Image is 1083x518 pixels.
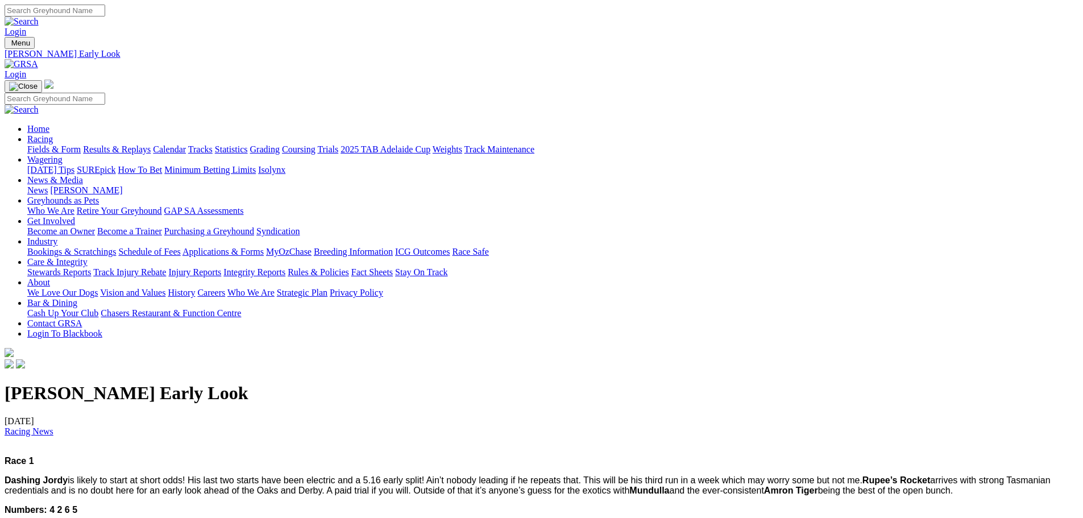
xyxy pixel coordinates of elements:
[862,475,930,485] strong: Rupee’s Rocket
[118,165,163,175] a: How To Bet
[27,185,48,195] a: News
[5,93,105,105] input: Search
[5,505,77,515] span: Numbers: 4 2 6 5
[188,144,213,154] a: Tracks
[27,298,77,308] a: Bar & Dining
[153,144,186,154] a: Calendar
[27,267,1078,277] div: Care & Integrity
[277,288,327,297] a: Strategic Plan
[27,226,1078,237] div: Get Involved
[27,165,74,175] a: [DATE] Tips
[27,318,82,328] a: Contact GRSA
[27,308,98,318] a: Cash Up Your Club
[314,247,393,256] a: Breeding Information
[93,267,166,277] a: Track Injury Rebate
[27,288,1078,298] div: About
[118,247,180,256] a: Schedule of Fees
[27,165,1078,175] div: Wagering
[27,144,1078,155] div: Racing
[168,288,195,297] a: History
[5,16,39,27] img: Search
[5,80,42,93] button: Toggle navigation
[83,144,151,154] a: Results & Replays
[27,237,57,246] a: Industry
[27,308,1078,318] div: Bar & Dining
[5,59,38,69] img: GRSA
[282,144,316,154] a: Coursing
[27,247,1078,257] div: Industry
[77,206,162,216] a: Retire Your Greyhound
[77,165,115,175] a: SUREpick
[27,124,49,134] a: Home
[5,475,68,485] strong: Dashing Jordy
[5,49,1078,59] a: [PERSON_NAME] Early Look
[16,359,25,368] img: twitter.svg
[27,216,75,226] a: Get Involved
[256,226,300,236] a: Syndication
[168,267,221,277] a: Injury Reports
[9,82,38,91] img: Close
[317,144,338,154] a: Trials
[5,5,105,16] input: Search
[5,37,35,49] button: Toggle navigation
[27,288,98,297] a: We Love Our Dogs
[27,144,81,154] a: Fields & Form
[5,105,39,115] img: Search
[27,247,116,256] a: Bookings & Scratchings
[27,226,95,236] a: Become an Owner
[164,226,254,236] a: Purchasing a Greyhound
[250,144,280,154] a: Grading
[629,486,669,495] strong: Mundulla
[197,288,225,297] a: Careers
[215,144,248,154] a: Statistics
[27,185,1078,196] div: News & Media
[100,288,165,297] a: Vision and Values
[182,247,264,256] a: Applications & Forms
[395,247,450,256] a: ICG Outcomes
[395,267,447,277] a: Stay On Track
[764,486,818,495] strong: Amron Tiger
[11,39,30,47] span: Menu
[5,475,1051,495] span: is likely to start at short odds! His last two starts have been electric and a 5.16 early split! ...
[5,27,26,36] a: Login
[27,175,83,185] a: News & Media
[5,383,1078,404] h1: [PERSON_NAME] Early Look
[5,426,53,436] a: Racing News
[164,206,244,216] a: GAP SA Assessments
[5,456,34,466] span: Race 1
[341,144,430,154] a: 2025 TAB Adelaide Cup
[5,359,14,368] img: facebook.svg
[452,247,488,256] a: Race Safe
[27,206,74,216] a: Who We Are
[50,185,122,195] a: [PERSON_NAME]
[164,165,256,175] a: Minimum Betting Limits
[101,308,241,318] a: Chasers Restaurant & Function Centre
[5,348,14,357] img: logo-grsa-white.png
[258,165,285,175] a: Isolynx
[223,267,285,277] a: Integrity Reports
[5,416,53,436] span: [DATE]
[27,155,63,164] a: Wagering
[27,206,1078,216] div: Greyhounds as Pets
[227,288,275,297] a: Who We Are
[288,267,349,277] a: Rules & Policies
[330,288,383,297] a: Privacy Policy
[27,196,99,205] a: Greyhounds as Pets
[433,144,462,154] a: Weights
[27,257,88,267] a: Care & Integrity
[27,134,53,144] a: Racing
[5,69,26,79] a: Login
[27,277,50,287] a: About
[97,226,162,236] a: Become a Trainer
[27,267,91,277] a: Stewards Reports
[266,247,312,256] a: MyOzChase
[464,144,534,154] a: Track Maintenance
[351,267,393,277] a: Fact Sheets
[44,80,53,89] img: logo-grsa-white.png
[27,329,102,338] a: Login To Blackbook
